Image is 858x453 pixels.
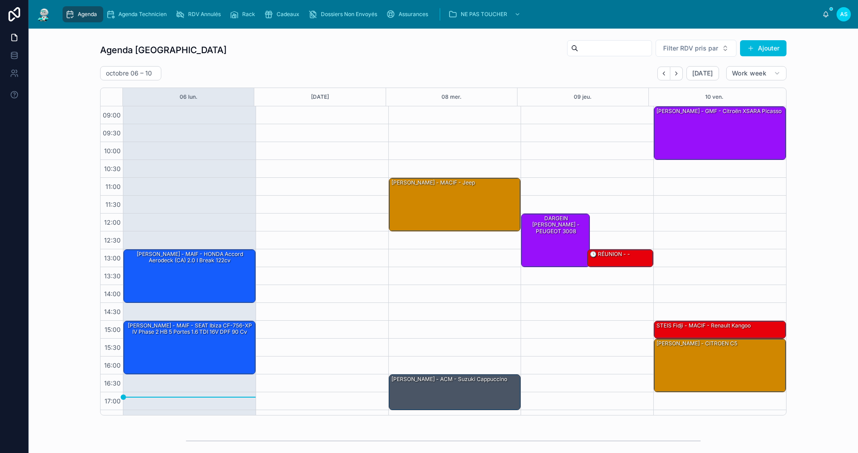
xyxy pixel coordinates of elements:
[389,375,521,410] div: [PERSON_NAME] - ACM - suzuki cappuccino
[78,11,97,18] span: Agenda
[36,7,52,21] img: App logo
[732,69,766,77] span: Work week
[124,321,255,374] div: [PERSON_NAME] - MAIF - SEAT Ibiza CF-756-XP IV Phase 2 HB 5 Portes 1.6 TDI 16V DPF 90 cv
[103,6,173,22] a: Agenda Technicien
[740,40,786,56] button: Ajouter
[321,11,377,18] span: Dossiers Non Envoyés
[102,344,123,351] span: 15:30
[311,88,329,106] button: [DATE]
[446,6,525,22] a: NE PAS TOUCHER
[102,218,123,226] span: 12:00
[656,107,782,115] div: [PERSON_NAME] - GMF - Citroën XSARA Picasso
[102,236,123,244] span: 12:30
[188,11,221,18] span: RDV Annulés
[124,250,255,302] div: [PERSON_NAME] - MAIF - HONDA Accord Aerodeck (CA) 2.0 i Break 122cv
[173,6,227,22] a: RDV Annulés
[654,339,786,392] div: [PERSON_NAME] - CITROEN C5
[102,272,123,280] span: 13:30
[261,6,306,22] a: Cadeaux
[102,254,123,262] span: 13:00
[840,11,848,18] span: AS
[102,326,123,333] span: 15:00
[670,67,683,80] button: Next
[663,44,718,53] span: Filter RDV pris par
[242,11,255,18] span: Rack
[59,4,822,24] div: scrollable content
[705,88,723,106] button: 10 ven.
[588,250,653,267] div: 🕒 RÉUNION - -
[522,214,589,267] div: DARGEIN [PERSON_NAME] - PEUGEOT 3008
[656,340,738,348] div: [PERSON_NAME] - CITROEN C5
[102,308,123,315] span: 14:30
[227,6,261,22] a: Rack
[118,11,167,18] span: Agenda Technicien
[103,201,123,208] span: 11:30
[106,69,152,78] h2: octobre 06 – 10
[102,361,123,369] span: 16:00
[102,290,123,298] span: 14:00
[100,44,227,56] h1: Agenda [GEOGRAPHIC_DATA]
[589,250,631,258] div: 🕒 RÉUNION - -
[125,322,255,336] div: [PERSON_NAME] - MAIF - SEAT Ibiza CF-756-XP IV Phase 2 HB 5 Portes 1.6 TDI 16V DPF 90 cv
[391,179,476,187] div: [PERSON_NAME] - MACIF - jeep
[277,11,299,18] span: Cadeaux
[657,67,670,80] button: Back
[101,129,123,137] span: 09:30
[523,214,589,235] div: DARGEIN [PERSON_NAME] - PEUGEOT 3008
[461,11,507,18] span: NE PAS TOUCHER
[442,88,462,106] button: 08 mer.
[383,6,434,22] a: Assurances
[180,88,198,106] button: 06 lun.
[726,66,786,80] button: Work week
[125,250,255,265] div: [PERSON_NAME] - MAIF - HONDA Accord Aerodeck (CA) 2.0 i Break 122cv
[63,6,103,22] a: Agenda
[692,69,713,77] span: [DATE]
[656,322,752,330] div: STEIS Fidji - MACIF - Renault kangoo
[686,66,719,80] button: [DATE]
[399,11,428,18] span: Assurances
[654,321,786,338] div: STEIS Fidji - MACIF - Renault kangoo
[102,397,123,405] span: 17:00
[102,415,123,423] span: 17:30
[102,147,123,155] span: 10:00
[656,40,736,57] button: Select Button
[101,111,123,119] span: 09:00
[102,165,123,172] span: 10:30
[389,178,521,231] div: [PERSON_NAME] - MACIF - jeep
[391,375,508,383] div: [PERSON_NAME] - ACM - suzuki cappuccino
[102,379,123,387] span: 16:30
[103,183,123,190] span: 11:00
[574,88,592,106] button: 09 jeu.
[654,107,786,159] div: [PERSON_NAME] - GMF - Citroën XSARA Picasso
[306,6,383,22] a: Dossiers Non Envoyés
